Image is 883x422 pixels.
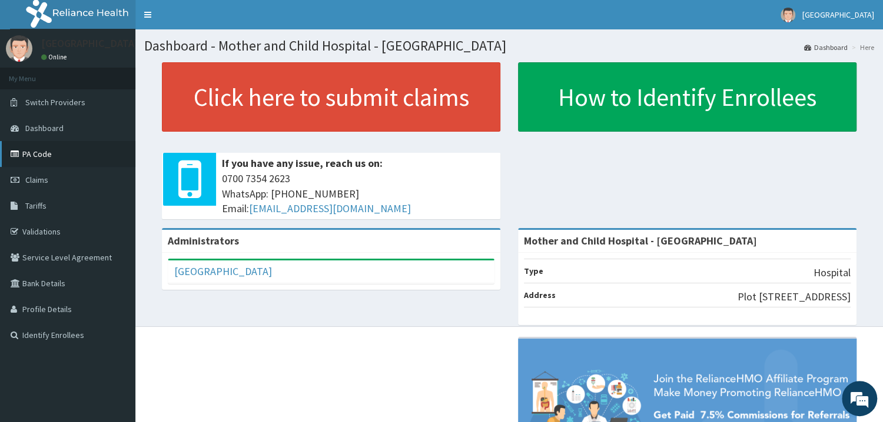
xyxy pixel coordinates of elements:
span: 0700 7354 2623 WhatsApp: [PHONE_NUMBER] Email: [222,171,494,216]
img: User Image [6,35,32,62]
h1: Dashboard - Mother and Child Hospital - [GEOGRAPHIC_DATA] [144,38,874,53]
a: [EMAIL_ADDRESS][DOMAIN_NAME] [249,202,411,215]
p: [GEOGRAPHIC_DATA] [41,38,138,49]
p: Hospital [814,265,851,280]
textarea: Type your message and hit 'Enter' [6,290,224,331]
a: Dashboard [804,42,848,52]
span: Claims [25,175,48,185]
p: Plot [STREET_ADDRESS] [738,289,851,304]
span: [GEOGRAPHIC_DATA] [802,9,874,20]
span: Switch Providers [25,97,85,108]
span: We're online! [68,132,162,251]
b: Administrators [168,234,239,247]
a: Online [41,53,69,61]
a: [GEOGRAPHIC_DATA] [174,264,272,278]
span: Dashboard [25,123,64,133]
a: Click here to submit claims [162,62,500,132]
li: Here [849,42,874,52]
a: How to Identify Enrollees [518,62,857,132]
div: Chat with us now [61,66,198,81]
strong: Mother and Child Hospital - [GEOGRAPHIC_DATA] [524,234,757,247]
b: If you have any issue, reach us on: [222,156,383,170]
img: d_794563401_company_1708531726252_794563401 [22,59,48,88]
div: Minimize live chat window [193,6,221,34]
b: Type [524,266,543,276]
span: Tariffs [25,200,47,211]
b: Address [524,290,556,300]
img: User Image [781,8,795,22]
